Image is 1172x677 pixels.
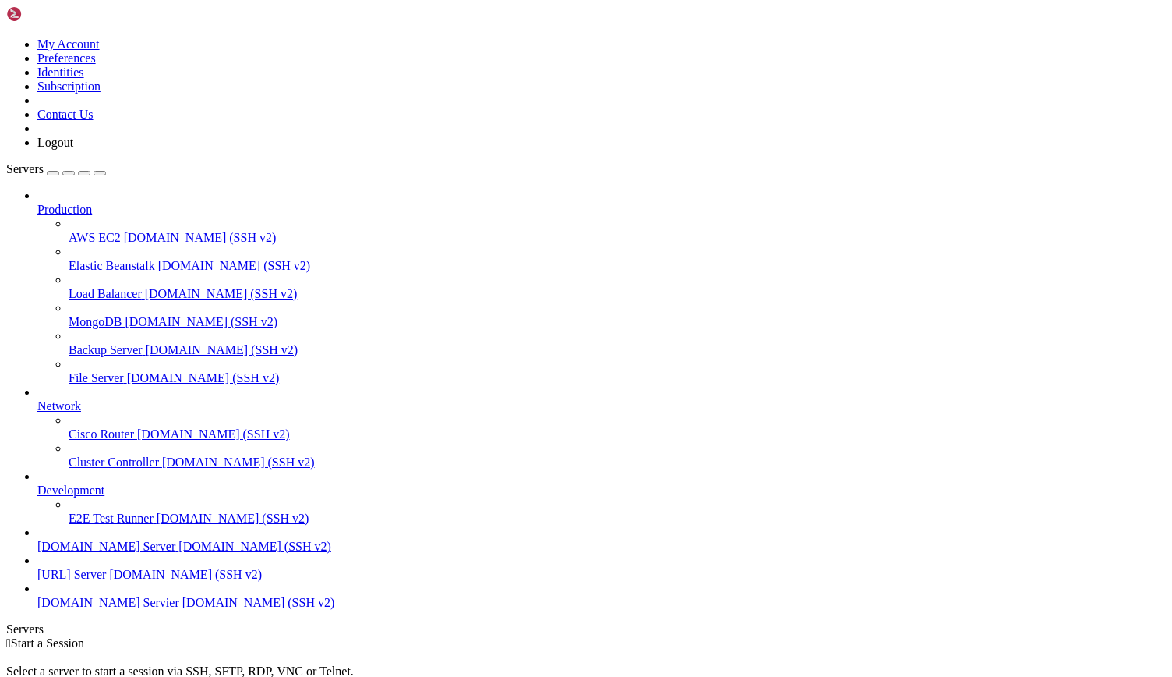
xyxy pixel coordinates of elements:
[69,441,1166,470] li: Cluster Controller [DOMAIN_NAME] (SSH v2)
[37,568,106,581] span: [URL] Server
[6,622,1166,636] div: Servers
[69,343,1166,357] a: Backup Server [DOMAIN_NAME] (SSH v2)
[69,329,1166,357] li: Backup Server [DOMAIN_NAME] (SSH v2)
[145,287,298,300] span: [DOMAIN_NAME] (SSH v2)
[6,6,96,22] img: Shellngn
[162,455,315,469] span: [DOMAIN_NAME] (SSH v2)
[158,259,311,272] span: [DOMAIN_NAME] (SSH v2)
[69,427,1166,441] a: Cisco Router [DOMAIN_NAME] (SSH v2)
[69,217,1166,245] li: AWS EC2 [DOMAIN_NAME] (SSH v2)
[37,596,179,609] span: [DOMAIN_NAME] Servier
[69,357,1166,385] li: File Server [DOMAIN_NAME] (SSH v2)
[182,596,335,609] span: [DOMAIN_NAME] (SSH v2)
[69,245,1166,273] li: Elastic Beanstalk [DOMAIN_NAME] (SSH v2)
[127,371,280,385] span: [DOMAIN_NAME] (SSH v2)
[69,315,122,328] span: MongoDB
[6,162,44,175] span: Servers
[6,636,11,650] span: 
[37,203,92,216] span: Production
[69,231,121,244] span: AWS EC2
[37,526,1166,554] li: [DOMAIN_NAME] Server [DOMAIN_NAME] (SSH v2)
[37,470,1166,526] li: Development
[37,136,73,149] a: Logout
[69,259,1166,273] a: Elastic Beanstalk [DOMAIN_NAME] (SSH v2)
[69,343,143,356] span: Backup Server
[69,259,155,272] span: Elastic Beanstalk
[178,540,331,553] span: [DOMAIN_NAME] (SSH v2)
[37,582,1166,610] li: [DOMAIN_NAME] Servier [DOMAIN_NAME] (SSH v2)
[37,37,100,51] a: My Account
[69,427,134,441] span: Cisco Router
[37,540,175,553] span: [DOMAIN_NAME] Server
[37,80,101,93] a: Subscription
[125,315,277,328] span: [DOMAIN_NAME] (SSH v2)
[69,498,1166,526] li: E2E Test Runner [DOMAIN_NAME] (SSH v2)
[37,484,1166,498] a: Development
[69,301,1166,329] li: MongoDB [DOMAIN_NAME] (SSH v2)
[69,287,1166,301] a: Load Balancer [DOMAIN_NAME] (SSH v2)
[37,484,104,497] span: Development
[157,512,309,525] span: [DOMAIN_NAME] (SSH v2)
[69,287,142,300] span: Load Balancer
[69,371,1166,385] a: File Server [DOMAIN_NAME] (SSH v2)
[109,568,262,581] span: [DOMAIN_NAME] (SSH v2)
[37,189,1166,385] li: Production
[37,540,1166,554] a: [DOMAIN_NAME] Server [DOMAIN_NAME] (SSH v2)
[69,315,1166,329] a: MongoDB [DOMAIN_NAME] (SSH v2)
[69,455,159,469] span: Cluster Controller
[37,596,1166,610] a: [DOMAIN_NAME] Servier [DOMAIN_NAME] (SSH v2)
[37,108,94,121] a: Contact Us
[69,371,124,385] span: File Server
[37,66,84,79] a: Identities
[11,636,84,650] span: Start a Session
[69,512,1166,526] a: E2E Test Runner [DOMAIN_NAME] (SSH v2)
[6,162,106,175] a: Servers
[37,399,1166,413] a: Network
[37,203,1166,217] a: Production
[37,568,1166,582] a: [URL] Server [DOMAIN_NAME] (SSH v2)
[69,413,1166,441] li: Cisco Router [DOMAIN_NAME] (SSH v2)
[69,273,1166,301] li: Load Balancer [DOMAIN_NAME] (SSH v2)
[69,512,154,525] span: E2E Test Runner
[69,455,1166,470] a: Cluster Controller [DOMAIN_NAME] (SSH v2)
[137,427,290,441] span: [DOMAIN_NAME] (SSH v2)
[37,554,1166,582] li: [URL] Server [DOMAIN_NAME] (SSH v2)
[69,231,1166,245] a: AWS EC2 [DOMAIN_NAME] (SSH v2)
[37,385,1166,470] li: Network
[146,343,298,356] span: [DOMAIN_NAME] (SSH v2)
[37,399,81,413] span: Network
[124,231,277,244] span: [DOMAIN_NAME] (SSH v2)
[37,51,96,65] a: Preferences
